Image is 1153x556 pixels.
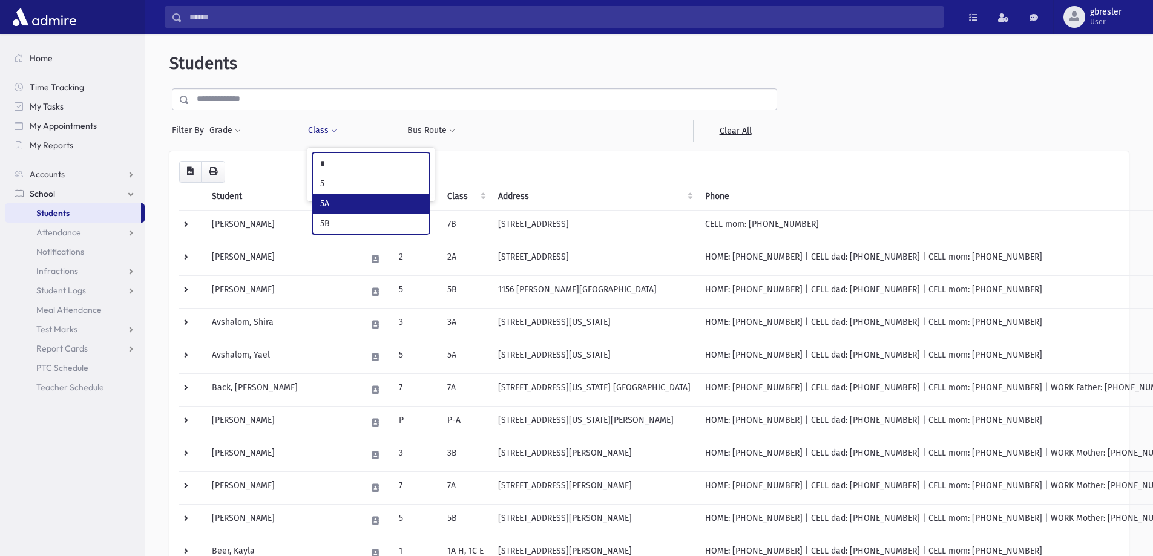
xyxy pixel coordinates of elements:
span: Time Tracking [30,82,84,93]
td: Back, [PERSON_NAME] [205,373,360,406]
span: My Appointments [30,120,97,131]
span: Students [36,208,70,218]
a: Students [5,203,141,223]
td: 7B [440,210,491,243]
button: Class [307,120,338,142]
td: [STREET_ADDRESS][US_STATE] [491,308,698,341]
span: Report Cards [36,343,88,354]
td: 3 [392,439,440,471]
span: Home [30,53,53,64]
span: Meal Attendance [36,304,102,315]
a: My Appointments [5,116,145,136]
span: Accounts [30,169,65,180]
td: P [392,406,440,439]
input: Search [182,6,944,28]
button: Bus Route [407,120,456,142]
th: Address: activate to sort column ascending [491,183,698,211]
td: 5 [392,504,440,537]
td: [PERSON_NAME] [205,210,360,243]
span: School [30,188,55,199]
a: Report Cards [5,339,145,358]
span: gbresler [1090,7,1122,17]
a: PTC Schedule [5,358,145,378]
td: 5B [440,275,491,308]
td: 3 [392,308,440,341]
a: My Reports [5,136,145,155]
span: My Reports [30,140,73,151]
li: 5A [313,194,429,214]
td: [STREET_ADDRESS][US_STATE] [491,341,698,373]
span: Attendance [36,227,81,238]
td: [STREET_ADDRESS][US_STATE][PERSON_NAME] [491,406,698,439]
span: Student Logs [36,285,86,296]
td: [STREET_ADDRESS][PERSON_NAME] [491,471,698,504]
span: My Tasks [30,101,64,112]
a: Student Logs [5,281,145,300]
a: Notifications [5,242,145,261]
td: [STREET_ADDRESS][US_STATE] [GEOGRAPHIC_DATA] [491,373,698,406]
td: Avshalom, Yael [205,341,360,373]
a: Home [5,48,145,68]
td: [PERSON_NAME] [205,471,360,504]
span: PTC Schedule [36,362,88,373]
a: My Tasks [5,97,145,116]
td: 3B [440,439,491,471]
td: [STREET_ADDRESS] [491,210,698,243]
a: School [5,184,145,203]
button: Grade [209,120,241,142]
span: Teacher Schedule [36,382,104,393]
li: 5 [313,174,429,194]
a: Test Marks [5,319,145,339]
td: 5B [440,504,491,537]
span: Students [169,53,237,73]
a: Attendance [5,223,145,242]
td: 5 [392,275,440,308]
span: User [1090,17,1122,27]
td: [PERSON_NAME] [205,406,360,439]
a: Meal Attendance [5,300,145,319]
td: [PERSON_NAME] [205,275,360,308]
td: 5A [440,341,491,373]
td: 2 [392,243,440,275]
th: Class: activate to sort column ascending [440,183,491,211]
td: [STREET_ADDRESS][PERSON_NAME] [491,439,698,471]
td: 3A [440,308,491,341]
li: 5B [313,214,429,234]
td: [STREET_ADDRESS] [491,243,698,275]
a: Teacher Schedule [5,378,145,397]
td: [PERSON_NAME] [205,504,360,537]
a: Time Tracking [5,77,145,97]
td: 7 [392,373,440,406]
td: 7A [440,373,491,406]
td: P-A [440,406,491,439]
span: Test Marks [36,324,77,335]
button: Print [201,161,225,183]
td: 7 [392,471,440,504]
td: [STREET_ADDRESS][PERSON_NAME] [491,504,698,537]
td: [PERSON_NAME] [205,243,360,275]
a: Infractions [5,261,145,281]
td: 7A [440,471,491,504]
img: AdmirePro [10,5,79,29]
a: Accounts [5,165,145,184]
td: 2A [440,243,491,275]
button: CSV [179,161,202,183]
a: Clear All [693,120,777,142]
th: Student: activate to sort column descending [205,183,360,211]
span: Notifications [36,246,84,257]
td: Avshalom, Shira [205,308,360,341]
td: 1156 [PERSON_NAME][GEOGRAPHIC_DATA] [491,275,698,308]
span: Filter By [172,124,209,137]
td: [PERSON_NAME] [205,439,360,471]
span: Infractions [36,266,78,276]
td: 5 [392,341,440,373]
